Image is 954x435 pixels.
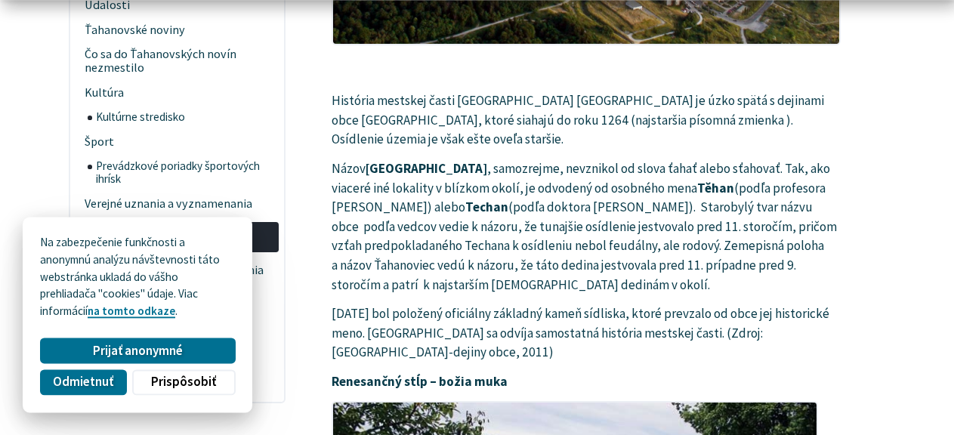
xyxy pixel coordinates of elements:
[76,17,279,42] a: Ťahanovské noviny
[85,81,270,106] span: Kultúra
[76,42,279,81] a: Čo sa do Ťahanovských novín nezmestilo
[85,42,270,81] span: Čo sa do Ťahanovských novín nezmestilo
[96,154,270,191] span: Prevádzkové poriadky športových ihrísk
[76,129,279,154] a: Šport
[40,234,235,320] p: Na zabezpečenie funkčnosti a anonymnú analýzu návštevnosti táto webstránka ukladá do vášho prehli...
[465,199,508,215] strong: Techan
[88,154,279,191] a: Prevádzkové poriadky športových ihrísk
[76,191,279,216] a: Verejné uznania a vyznamenania
[332,304,841,362] p: [DATE] bol položený oficiálny základný kameň sídliska, ktoré prevzalo od obce jej historické meno...
[85,17,270,42] span: Ťahanovské noviny
[96,106,270,130] span: Kultúrne stredisko
[132,369,235,395] button: Prispôsobiť
[53,374,113,390] span: Odmietnuť
[40,369,126,395] button: Odmietnuť
[332,373,508,390] strong: Renesančný stĺp – božia muka
[85,129,270,154] span: Šport
[697,180,734,196] strong: Těhan
[88,106,279,130] a: Kultúrne stredisko
[88,304,175,318] a: na tomto odkaze
[93,343,183,359] span: Prijať anonymné
[85,191,270,216] span: Verejné uznania a vyznamenania
[151,374,216,390] span: Prispôsobiť
[40,338,235,363] button: Prijať anonymné
[332,159,841,295] p: Názov , samozrejme, nevznikol od slova ťahať alebo sťahovať. Tak, ako viaceré iné lokality v blíz...
[332,91,841,150] p: História mestskej časti [GEOGRAPHIC_DATA] [GEOGRAPHIC_DATA] je úzko spätá s dejinami obce [GEOGRA...
[76,81,279,106] a: Kultúra
[366,160,487,177] strong: [GEOGRAPHIC_DATA]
